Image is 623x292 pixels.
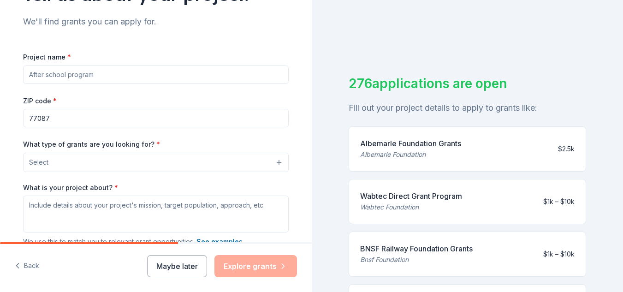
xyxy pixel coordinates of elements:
div: $2.5k [558,143,575,155]
div: Albemarle Foundation Grants [360,138,461,149]
label: ZIP code [23,96,57,106]
div: We'll find grants you can apply for. [23,14,289,29]
div: BNSF Railway Foundation Grants [360,243,473,254]
label: Project name [23,53,71,62]
input: 12345 (U.S. only) [23,109,289,127]
div: Fill out your project details to apply to grants like: [349,101,587,115]
span: We use this to match you to relevant grant opportunities. [23,238,243,245]
div: Wabtec Foundation [360,202,462,213]
div: Albemarle Foundation [360,149,461,160]
button: See examples [196,236,243,247]
div: Bnsf Foundation [360,254,473,265]
button: Select [23,153,289,172]
button: Maybe later [147,255,207,277]
div: $1k – $10k [543,196,575,207]
span: Select [29,157,48,168]
div: $1k – $10k [543,249,575,260]
div: 276 applications are open [349,74,587,93]
input: After school program [23,66,289,84]
div: Wabtec Direct Grant Program [360,191,462,202]
label: What is your project about? [23,183,118,192]
button: Back [15,256,39,276]
label: What type of grants are you looking for? [23,140,160,149]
